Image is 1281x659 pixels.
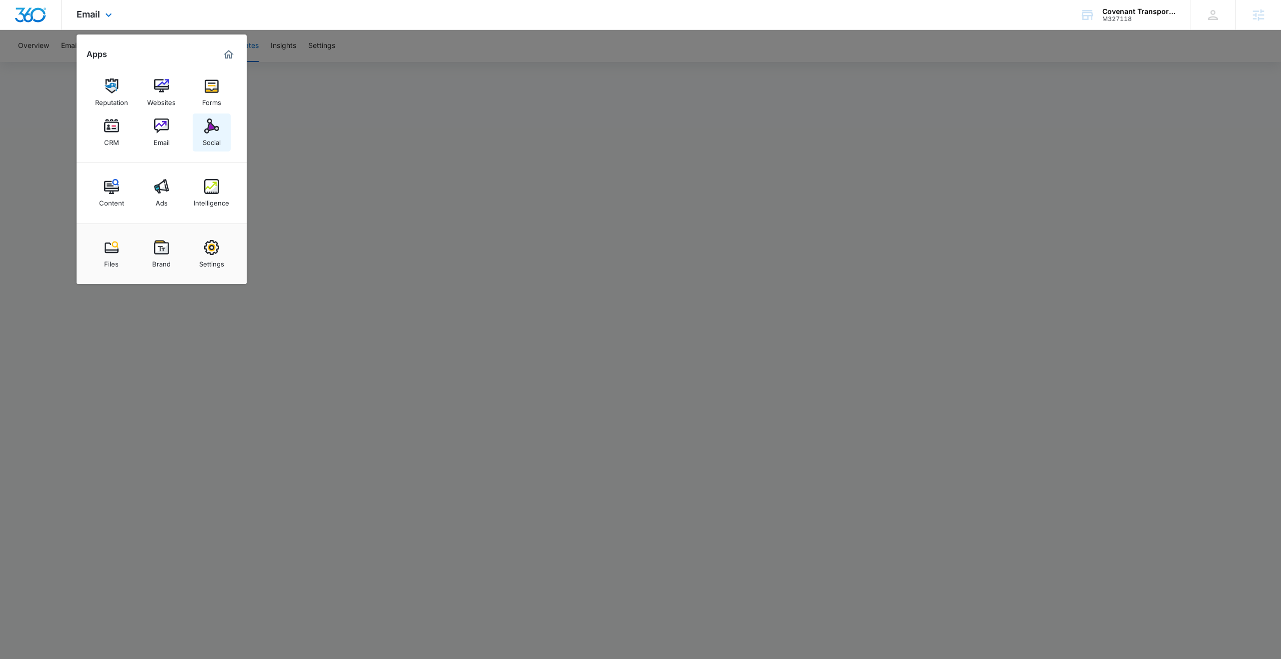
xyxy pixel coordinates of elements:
div: Content [99,194,124,207]
div: Ads [156,194,168,207]
div: Settings [199,255,224,268]
div: Brand [152,255,171,268]
a: Content [93,174,131,212]
a: Intelligence [193,174,231,212]
a: Settings [193,235,231,273]
div: Reputation [95,93,128,106]
a: Forms [193,73,231,111]
div: Email [154,133,170,146]
a: Email [143,113,181,151]
a: Websites [143,73,181,111]
div: Social [203,133,221,146]
div: Files [104,255,119,268]
a: Social [193,113,231,151]
a: Marketing 360® Dashboard [221,46,237,62]
div: Forms [202,93,221,106]
span: Email [77,9,100,19]
a: Reputation [93,73,131,111]
div: Intelligence [194,194,229,207]
div: CRM [104,133,119,146]
a: Brand [143,235,181,273]
a: Ads [143,174,181,212]
h2: Apps [87,49,107,59]
div: Websites [147,93,176,106]
div: account id [1102,15,1175,22]
a: Files [93,235,131,273]
div: account name [1102,7,1175,15]
a: CRM [93,113,131,151]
